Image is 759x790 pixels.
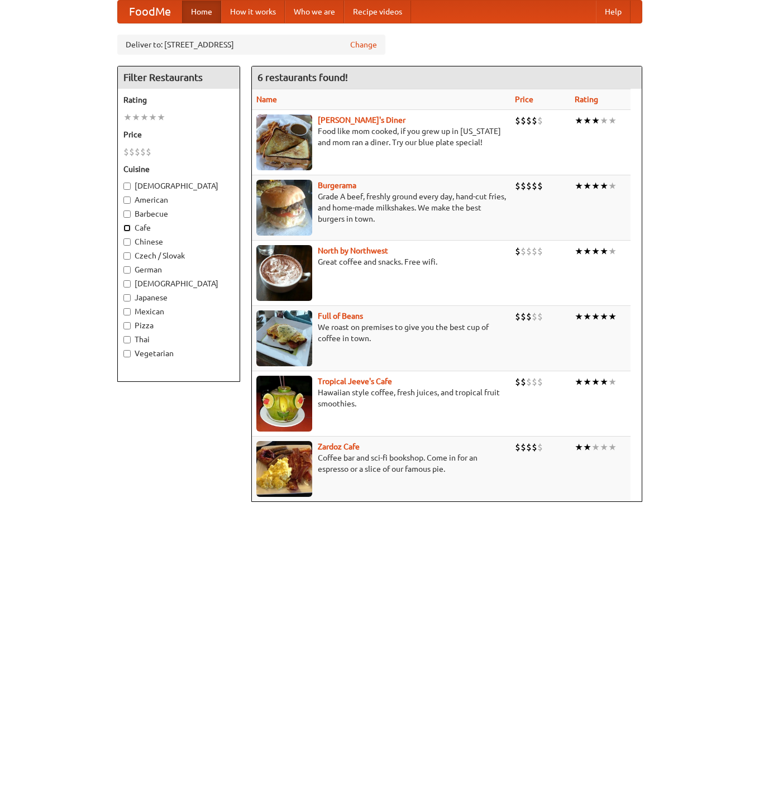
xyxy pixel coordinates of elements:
[140,111,149,123] li: ★
[318,377,392,386] a: Tropical Jeeve's Cafe
[318,116,405,125] a: [PERSON_NAME]'s Diner
[537,114,543,127] li: $
[526,114,532,127] li: $
[521,310,526,323] li: $
[123,334,234,345] label: Thai
[591,114,600,127] li: ★
[608,310,617,323] li: ★
[537,441,543,453] li: $
[123,278,234,289] label: [DEMOGRAPHIC_DATA]
[318,246,388,255] b: North by Northwest
[123,306,234,317] label: Mexican
[123,264,234,275] label: German
[123,292,234,303] label: Japanese
[515,376,521,388] li: $
[123,208,234,219] label: Barbecue
[600,180,608,192] li: ★
[132,111,140,123] li: ★
[285,1,344,23] a: Who we are
[117,35,385,55] div: Deliver to: [STREET_ADDRESS]
[515,95,533,104] a: Price
[515,245,521,257] li: $
[583,114,591,127] li: ★
[123,210,131,218] input: Barbecue
[146,146,151,158] li: $
[123,197,131,204] input: American
[537,180,543,192] li: $
[123,236,234,247] label: Chinese
[575,114,583,127] li: ★
[118,1,182,23] a: FoodMe
[608,180,617,192] li: ★
[344,1,411,23] a: Recipe videos
[123,129,234,140] h5: Price
[575,245,583,257] li: ★
[608,441,617,453] li: ★
[583,441,591,453] li: ★
[256,452,506,475] p: Coffee bar and sci-fi bookshop. Come in for an espresso or a slice of our famous pie.
[532,310,537,323] li: $
[583,310,591,323] li: ★
[256,441,312,497] img: zardoz.jpg
[591,310,600,323] li: ★
[591,441,600,453] li: ★
[123,250,234,261] label: Czech / Slovak
[521,376,526,388] li: $
[591,245,600,257] li: ★
[129,146,135,158] li: $
[318,181,356,190] a: Burgerama
[256,387,506,409] p: Hawaiian style coffee, fresh juices, and tropical fruit smoothies.
[123,336,131,343] input: Thai
[140,146,146,158] li: $
[537,245,543,257] li: $
[256,95,277,104] a: Name
[537,310,543,323] li: $
[123,222,234,233] label: Cafe
[123,350,131,357] input: Vegetarian
[123,183,131,190] input: [DEMOGRAPHIC_DATA]
[575,95,598,104] a: Rating
[123,252,131,260] input: Czech / Slovak
[537,376,543,388] li: $
[532,245,537,257] li: $
[123,294,131,301] input: Japanese
[521,180,526,192] li: $
[123,146,129,158] li: $
[123,224,131,232] input: Cafe
[532,376,537,388] li: $
[256,126,506,148] p: Food like mom cooked, if you grew up in [US_STATE] and mom ran a diner. Try our blue plate special!
[318,312,363,320] b: Full of Beans
[123,164,234,175] h5: Cuisine
[600,114,608,127] li: ★
[256,376,312,432] img: jeeves.jpg
[123,308,131,315] input: Mexican
[596,1,631,23] a: Help
[123,322,131,329] input: Pizza
[515,114,521,127] li: $
[591,376,600,388] li: ★
[118,66,240,89] h4: Filter Restaurants
[521,245,526,257] li: $
[256,191,506,224] p: Grade A beef, freshly ground every day, hand-cut fries, and home-made milkshakes. We make the bes...
[583,180,591,192] li: ★
[526,180,532,192] li: $
[123,238,131,246] input: Chinese
[123,266,131,274] input: German
[526,310,532,323] li: $
[526,441,532,453] li: $
[256,245,312,301] img: north.jpg
[521,114,526,127] li: $
[600,441,608,453] li: ★
[532,114,537,127] li: $
[583,245,591,257] li: ★
[515,180,521,192] li: $
[157,111,165,123] li: ★
[256,322,506,344] p: We roast on premises to give you the best cup of coffee in town.
[123,111,132,123] li: ★
[123,348,234,359] label: Vegetarian
[600,376,608,388] li: ★
[515,441,521,453] li: $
